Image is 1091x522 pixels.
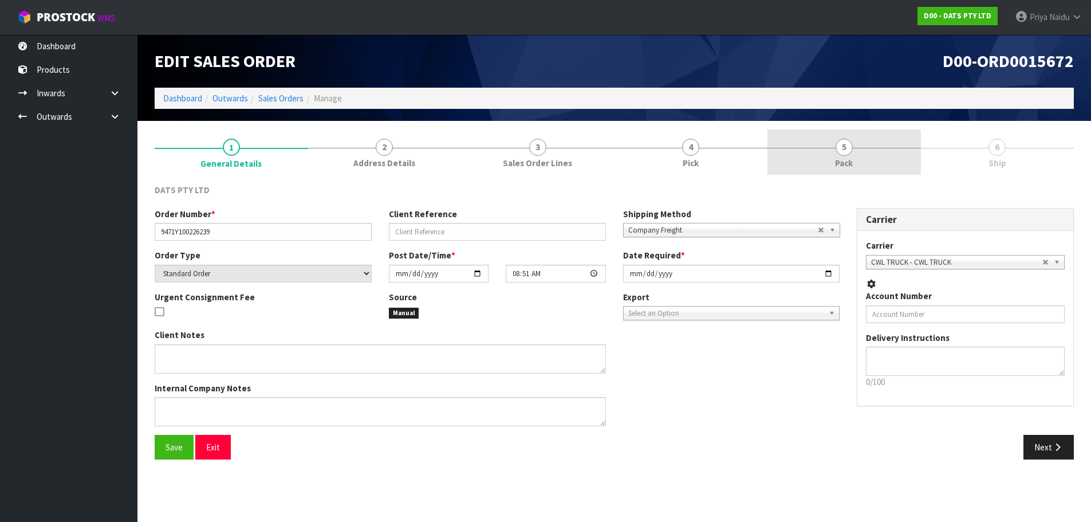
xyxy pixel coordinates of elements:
label: Delivery Instructions [866,332,950,344]
span: Manual [389,308,419,319]
span: CWL TRUCK - CWL TRUCK [871,256,1042,269]
span: General Details [155,175,1074,468]
label: Order Number [155,208,215,220]
span: Manage [314,93,342,104]
a: Outwards [212,93,248,104]
input: Order Number [155,223,372,241]
label: Carrier [866,240,893,252]
span: Save [166,442,183,453]
span: 2 [376,139,393,156]
button: Next [1023,435,1074,460]
p: 0/100 [866,376,1065,388]
label: Source [389,291,417,303]
span: Pack [835,157,853,169]
label: Account Number [866,290,932,302]
span: D00-ORD0015672 [943,50,1074,72]
span: 5 [836,139,853,156]
label: Internal Company Notes [155,382,251,394]
span: 3 [529,139,546,156]
h3: Carrier [866,214,1065,225]
a: D00 - DATS PTY LTD [917,7,998,25]
span: Edit Sales Order [155,50,296,72]
span: Naidu [1049,11,1070,22]
label: Shipping Method [623,208,691,220]
label: Client Reference [389,208,457,220]
span: Address Details [353,157,415,169]
label: Export [623,291,649,303]
span: Ship [988,157,1006,169]
span: Select an Option [628,307,825,320]
label: Date Required [623,249,685,261]
span: 4 [682,139,699,156]
img: cube-alt.png [17,10,31,24]
span: General Details [200,158,262,170]
label: Post Date/Time [389,249,455,261]
span: Sales Order Lines [503,157,572,169]
label: Client Notes [155,329,204,341]
button: Save [155,435,194,460]
input: Account Number [866,305,1065,323]
span: DATS PTY LTD [155,185,210,195]
label: Order Type [155,249,200,261]
input: Client Reference [389,223,606,241]
button: Exit [195,435,231,460]
a: Dashboard [163,93,202,104]
span: Pick [683,157,699,169]
label: Urgent Consignment Fee [155,291,255,303]
span: 1 [223,139,240,156]
a: Sales Orders [258,93,304,104]
span: ProStock [37,10,95,25]
strong: D00 - DATS PTY LTD [924,11,991,21]
span: Priya [1030,11,1047,22]
span: Company Freight [628,223,818,237]
span: 6 [988,139,1006,156]
small: WMS [97,13,115,23]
